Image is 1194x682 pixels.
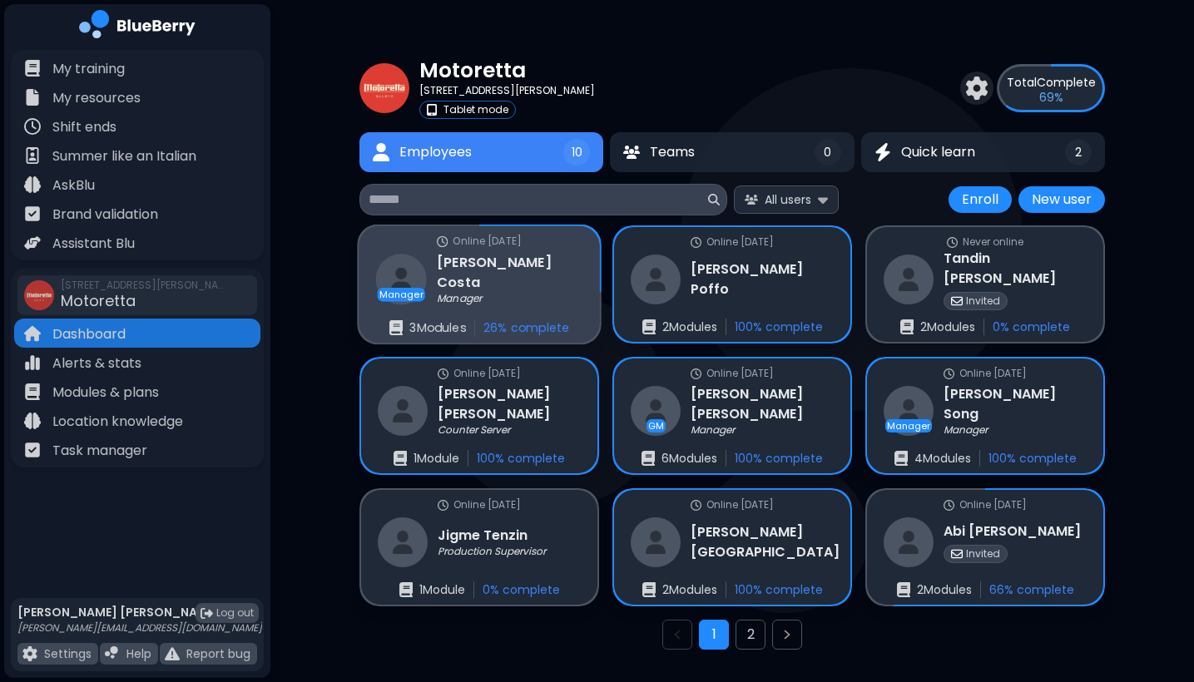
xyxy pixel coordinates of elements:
img: file icon [24,235,41,251]
img: file icon [24,89,41,106]
p: Online [DATE] [959,498,1027,511]
img: Quick learn [874,143,891,162]
p: Manager [379,289,424,299]
img: All users [745,195,758,205]
p: Never online [963,235,1023,249]
img: settings [965,77,988,100]
p: Counter Server [438,423,510,437]
p: Help [126,646,151,661]
span: 10 [572,145,582,160]
p: Modules & plans [52,383,159,403]
a: online statusOnline [DATE]restaurantAbi [PERSON_NAME]invitedInvitedenrollments2Modules66% complete [865,488,1105,606]
img: enrollments [897,582,910,597]
p: 2 Module s [920,319,975,334]
p: Settings [44,646,92,661]
p: Task manager [52,441,147,461]
span: 2 [1075,145,1082,160]
p: Invited [966,294,1000,308]
p: Assistant Blu [52,234,135,254]
p: Manager [437,292,482,305]
p: Brand validation [52,205,158,225]
h3: [PERSON_NAME] Song [944,384,1087,424]
img: expand [818,191,828,207]
span: Log out [216,606,254,620]
img: search icon [708,194,720,205]
img: enrollments [642,451,655,466]
img: file icon [105,646,120,661]
p: 6 Module s [661,451,717,466]
img: online status [944,500,954,511]
img: enrollments [389,320,403,336]
img: enrollments [894,451,908,466]
p: 0 % complete [483,582,560,597]
button: Previous page [662,620,692,650]
img: online status [438,500,448,511]
p: GM [648,421,664,431]
span: Total [1007,74,1037,91]
img: invited [951,295,963,307]
p: [PERSON_NAME] [PERSON_NAME] [17,605,262,620]
span: Employees [399,142,472,162]
img: restaurant [884,255,934,304]
h3: Jigme Tenzin [438,526,528,546]
p: Shift ends [52,117,116,137]
img: restaurant [378,386,428,436]
span: 0 [824,145,831,160]
span: All users [765,192,811,207]
button: Enroll [949,186,1012,213]
span: Quick learn [901,142,975,162]
button: Go to page 1 [699,620,729,650]
p: Online [DATE] [706,367,774,380]
img: online status [944,368,954,379]
img: enrollments [900,319,914,334]
p: Tablet mode [443,103,508,116]
button: EmployeesEmployees10 [359,132,603,172]
p: Production Supervisor [438,545,546,558]
p: [PERSON_NAME][EMAIL_ADDRESS][DOMAIN_NAME] [17,621,262,635]
img: logout [201,607,213,620]
a: online statusOnline [DATE]restaurantManager[PERSON_NAME] SongManagerenrollments4Modules100% complete [865,357,1105,475]
img: restaurant [631,517,681,567]
p: 2 Module s [662,319,717,334]
img: restaurant [884,517,934,567]
img: file icon [24,147,41,164]
button: Go to page 2 [736,620,765,650]
p: 4 Module s [914,451,971,466]
img: restaurant [631,255,681,304]
p: Location knowledge [52,412,183,432]
a: online statusOnline [DATE]restaurant[PERSON_NAME] [GEOGRAPHIC_DATA]enrollments2Modules100% complete [612,488,852,606]
p: [STREET_ADDRESS][PERSON_NAME] [419,84,595,97]
img: restaurant [378,517,428,567]
p: 1 Module [414,451,459,466]
p: My training [52,59,125,79]
p: 100 % complete [477,451,565,466]
p: Report bug [186,646,250,661]
h3: Tandin [PERSON_NAME] [944,249,1087,289]
p: Online [DATE] [959,367,1027,380]
p: Complete [1007,75,1096,90]
p: AskBlu [52,175,95,195]
img: company thumbnail [359,63,409,113]
img: enrollments [642,582,656,597]
p: Dashboard [52,324,126,344]
a: tabletTablet mode [419,101,595,119]
img: file icon [24,383,41,400]
button: New user [1018,186,1105,213]
img: online status [947,237,958,248]
img: company logo [79,10,196,44]
a: online statusOnline [DATE]restaurant[PERSON_NAME] [PERSON_NAME]Counter Serverenrollments1Module10... [359,357,599,475]
p: 0 % complete [993,319,1070,334]
p: Motoretta [419,57,595,84]
p: 2 Module s [917,582,972,597]
h3: [PERSON_NAME] Poffo [691,259,834,299]
img: file icon [24,176,41,193]
p: Manager [691,423,735,437]
p: 69 % [1039,90,1063,105]
img: online status [691,368,701,379]
a: online statusNever onlinerestaurantTandin [PERSON_NAME]invitedInvitedenrollments2Modules0% complete [865,225,1105,343]
p: 2 Module s [662,582,717,597]
p: Online [DATE] [453,367,521,380]
p: Online [DATE] [706,498,774,511]
img: file icon [165,646,180,661]
img: file icon [24,325,41,342]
